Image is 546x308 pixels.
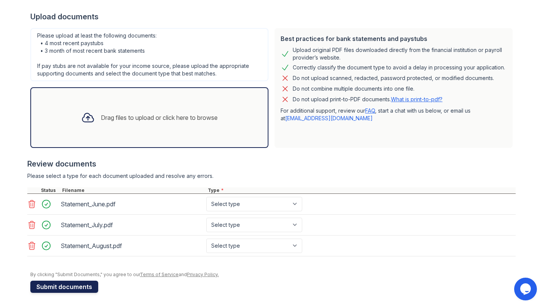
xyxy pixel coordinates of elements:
[61,219,203,231] div: Statement_July.pdf
[285,115,373,121] a: [EMAIL_ADDRESS][DOMAIN_NAME]
[365,107,375,114] a: FAQ
[293,96,442,103] p: Do not upload print-to-PDF documents.
[30,272,516,278] div: By clicking "Submit Documents," you agree to our and
[61,187,206,193] div: Filename
[391,96,442,102] a: What is print-to-pdf?
[293,74,494,83] div: Do not upload scanned, redacted, password protected, or modified documents.
[61,240,203,252] div: Statement_August.pdf
[30,11,516,22] div: Upload documents
[187,272,219,277] a: Privacy Policy.
[39,187,61,193] div: Status
[30,28,268,81] div: Please upload at least the following documents: • 4 most recent paystubs • 3 month of most recent...
[293,46,507,61] div: Upload original PDF files downloaded directly from the financial institution or payroll provider’...
[281,107,507,122] p: For additional support, review our , start a chat with us below, or email us at
[140,272,179,277] a: Terms of Service
[293,63,505,72] div: Correctly classify the document type to avoid a delay in processing your application.
[281,34,507,43] div: Best practices for bank statements and paystubs
[293,84,414,93] div: Do not combine multiple documents into one file.
[30,281,98,293] button: Submit documents
[206,187,516,193] div: Type
[514,278,538,300] iframe: chat widget
[101,113,218,122] div: Drag files to upload or click here to browse
[27,159,516,169] div: Review documents
[61,198,203,210] div: Statement_June.pdf
[27,172,516,180] div: Please select a type for each document uploaded and resolve any errors.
